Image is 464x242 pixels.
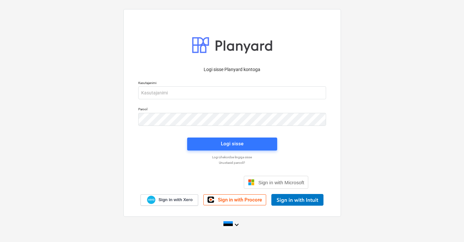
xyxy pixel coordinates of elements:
button: Logi sisse [187,138,277,151]
a: Sign in with Procore [203,194,266,205]
p: Parool [138,107,326,113]
div: Logi sisse Google’i kontoga. Avaneb uuel vahelehel [156,175,239,189]
i: keyboard_arrow_down [233,221,241,229]
span: Sign in with Procore [218,197,262,203]
div: Logi sisse [221,139,243,148]
span: Sign in with Microsoft [258,180,304,185]
a: Sign in with Xero [141,194,198,206]
input: Kasutajanimi [138,86,326,99]
p: Kasutajanimi [138,81,326,86]
a: Unustasid parooli? [135,161,329,165]
img: Xero logo [147,196,155,204]
p: Logi sisse Planyard kontoga [138,66,326,73]
span: Sign in with Xero [158,197,192,203]
img: Microsoft logo [248,179,255,186]
a: Logi ühekordse lingiga sisse [135,155,329,159]
iframe: Sisselogimine Google'i nupu abil [153,175,242,189]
